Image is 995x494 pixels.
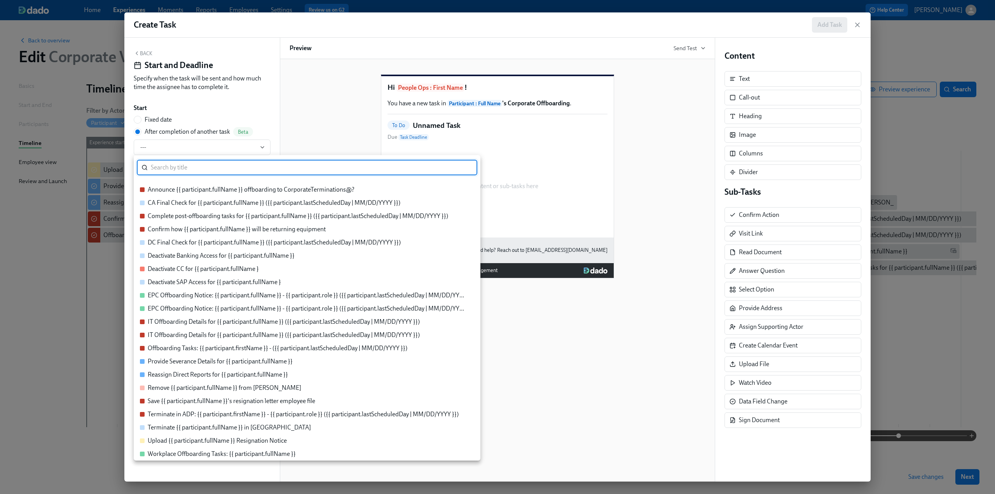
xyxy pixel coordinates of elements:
div: CA Final Check for {{ participant.fullName }} ({{ participant.lastScheduledDay | MM/DD/YYYY }}) [148,199,400,207]
div: Deactivate Banking Access for {{ participant.fullName }} [148,251,295,260]
div: Complete post-offboarding tasks for {{ participant.fullName }} ({{ participant.lastScheduledDay |... [148,212,448,220]
div: Announce {{ participant.fullName }} offboarding to CorporateTerminations@? [148,185,354,194]
div: IT Offboarding Details for {{ participant.fullName }} ({{ participant.lastScheduledDay | MM/DD/YY... [148,318,420,326]
div: Deactivate CC for {{ participant.fullName } [148,265,259,273]
div: EPC Offboarding Notice: {{ participant.fullName }} - {{ participant.role }} ({{ participant.lastS... [148,304,466,313]
div: Remove {{ participant.fullName }} from [PERSON_NAME] [148,384,301,392]
div: Provide Severance Details for {{ participant.fullName }} [148,357,293,366]
div: Terminate {{ participant.fullName }} in [GEOGRAPHIC_DATA] [148,423,311,432]
div: Confirm how {{ participant.fullName }} will be returning equipment [148,225,326,234]
div: Terminate in ADP: {{ participant.firstName }} - {{ participant.role }} ({{ participant.lastSchedu... [148,410,459,419]
input: Search by title [151,160,477,175]
div: Deactivate SAP Access for {{ participant.fullName } [148,278,281,286]
div: Save {{ participant.fullName }}'s resignation letter employee file [148,397,315,405]
div: Reassign Direct Reports for {{ participant.fullName }} [148,370,288,379]
div: IT Offboarding Details for {{ participant.fullName }} ({{ participant.lastScheduledDay | MM/DD/YY... [148,331,420,339]
div: DC Final Check for {{ participant.fullName }} ({{ participant.lastScheduledDay | MM/DD/YYYY }}) [148,238,401,247]
div: Upload {{ participant.fullName }} Resignation Notice [148,436,287,445]
div: Workplace Offboarding Tasks: {{ participant.fullName }} [148,450,296,458]
div: EPC Offboarding Notice: {{ participant.fullName }} - {{ participant.role }} ({{ participant.lastS... [148,291,466,300]
div: Offboarding Tasks: {{ participant.firstName }} - ({{ participant.lastScheduledDay | MM/DD/YYYY }}) [148,344,407,353]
